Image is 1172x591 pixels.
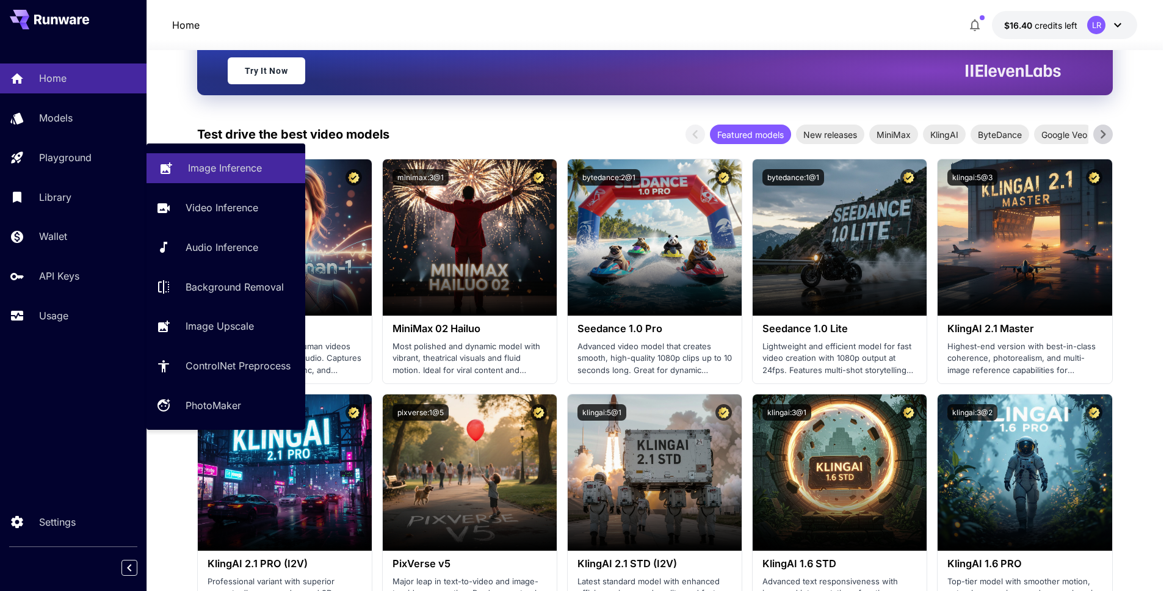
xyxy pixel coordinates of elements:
[39,190,71,205] p: Library
[345,169,362,186] button: Certified Model – Vetted for best performance and includes a commercial license.
[577,341,732,377] p: Advanced video model that creates smooth, high-quality 1080p clips up to 10 seconds long. Great f...
[762,558,917,570] h3: KlingAI 1.6 STD
[197,125,389,143] p: Test drive the best video models
[762,404,811,421] button: klingai:3@1
[39,111,73,125] p: Models
[1004,20,1035,31] span: $16.40
[392,558,547,570] h3: PixVerse v5
[392,404,449,421] button: pixverse:1@5
[186,280,284,294] p: Background Removal
[39,515,76,529] p: Settings
[869,128,918,141] span: MiniMax
[923,128,966,141] span: KlingAI
[383,159,557,316] img: alt
[762,341,917,377] p: Lightweight and efficient model for fast video creation with 1080p output at 24fps. Features mult...
[715,404,732,421] button: Certified Model – Vetted for best performance and includes a commercial license.
[39,71,67,85] p: Home
[146,351,305,381] a: ControlNet Preprocess
[39,150,92,165] p: Playground
[992,11,1137,39] button: $16.39961
[796,128,864,141] span: New releases
[39,229,67,244] p: Wallet
[1034,128,1094,141] span: Google Veo
[947,404,997,421] button: klingai:3@2
[121,560,137,576] button: Collapse sidebar
[947,169,997,186] button: klingai:5@3
[146,311,305,341] a: Image Upscale
[971,128,1029,141] span: ByteDance
[530,169,547,186] button: Certified Model – Vetted for best performance and includes a commercial license.
[345,404,362,421] button: Certified Model – Vetted for best performance and includes a commercial license.
[938,159,1112,316] img: alt
[186,358,291,373] p: ControlNet Preprocess
[753,394,927,551] img: alt
[577,323,732,335] h3: Seedance 1.0 Pro
[753,159,927,316] img: alt
[186,200,258,215] p: Video Inference
[568,394,742,551] img: alt
[947,341,1102,377] p: Highest-end version with best-in-class coherence, photorealism, and multi-image reference capabil...
[188,161,262,175] p: Image Inference
[383,394,557,551] img: alt
[900,404,917,421] button: Certified Model – Vetted for best performance and includes a commercial license.
[577,404,626,421] button: klingai:5@1
[39,308,68,323] p: Usage
[186,319,254,333] p: Image Upscale
[1004,19,1077,32] div: $16.39961
[715,169,732,186] button: Certified Model – Vetted for best performance and includes a commercial license.
[1086,404,1102,421] button: Certified Model – Vetted for best performance and includes a commercial license.
[392,323,547,335] h3: MiniMax 02 Hailuo
[1087,16,1105,34] div: LR
[146,153,305,183] a: Image Inference
[131,557,146,579] div: Collapse sidebar
[762,323,917,335] h3: Seedance 1.0 Lite
[146,233,305,263] a: Audio Inference
[208,558,362,570] h3: KlingAI 2.1 PRO (I2V)
[577,169,640,186] button: bytedance:2@1
[39,269,79,283] p: API Keys
[146,391,305,421] a: PhotoMaker
[172,18,200,32] nav: breadcrumb
[900,169,917,186] button: Certified Model – Vetted for best performance and includes a commercial license.
[146,272,305,302] a: Background Removal
[186,240,258,255] p: Audio Inference
[1035,20,1077,31] span: credits left
[947,558,1102,570] h3: KlingAI 1.6 PRO
[938,394,1112,551] img: alt
[1086,169,1102,186] button: Certified Model – Vetted for best performance and includes a commercial license.
[710,128,791,141] span: Featured models
[172,18,200,32] p: Home
[392,341,547,377] p: Most polished and dynamic model with vibrant, theatrical visuals and fluid motion. Ideal for vira...
[530,404,547,421] button: Certified Model – Vetted for best performance and includes a commercial license.
[577,558,732,570] h3: KlingAI 2.1 STD (I2V)
[762,169,824,186] button: bytedance:1@1
[198,394,372,551] img: alt
[568,159,742,316] img: alt
[392,169,449,186] button: minimax:3@1
[228,57,305,84] a: Try It Now
[146,193,305,223] a: Video Inference
[947,323,1102,335] h3: KlingAI 2.1 Master
[186,398,241,413] p: PhotoMaker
